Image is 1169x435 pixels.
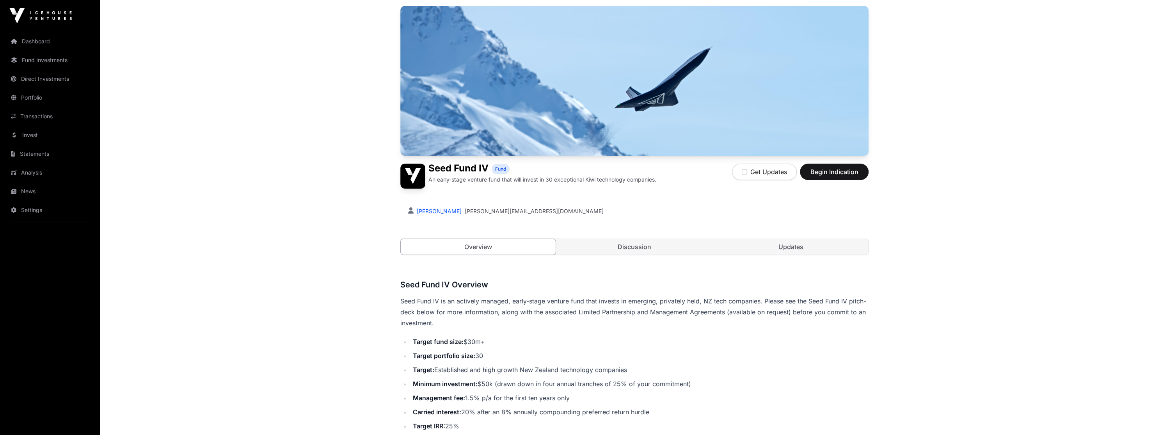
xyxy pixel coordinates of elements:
[400,6,869,156] img: Seed Fund IV
[713,239,868,255] a: Updates
[410,336,869,347] li: $30m+
[410,406,869,417] li: 20% after an 8% annually compounding preferred return hurdle
[400,164,425,189] img: Seed Fund IV
[410,392,869,403] li: 1.5% p/a for the first ten years only
[6,70,94,87] a: Direct Investments
[6,164,94,181] a: Analysis
[1130,398,1169,435] iframe: Chat Widget
[6,145,94,162] a: Statements
[465,207,604,215] a: [PERSON_NAME][EMAIL_ADDRESS][DOMAIN_NAME]
[6,33,94,50] a: Dashboard
[410,421,869,431] li: 25%
[6,52,94,69] a: Fund Investments
[6,127,94,144] a: Invest
[810,167,859,176] span: Begin Indication
[415,208,462,214] a: [PERSON_NAME]
[400,239,556,255] a: Overview
[428,176,656,184] p: An early-stage venture fund that will invest in 30 exceptional Kiwi technology companies.
[413,422,445,430] strong: Target IRR:
[732,164,797,180] button: Get Updates
[9,8,72,23] img: Icehouse Ventures Logo
[495,166,506,172] span: Fund
[401,239,868,255] nav: Tabs
[413,380,478,388] strong: Minimum investment:
[6,89,94,106] a: Portfolio
[413,352,475,360] strong: Target portfolio size:
[800,171,869,179] a: Begin Indication
[428,164,489,174] h1: Seed Fund IV
[400,296,869,328] p: Seed Fund IV is an actively managed, early-stage venture fund that invests in emerging, privately...
[413,366,434,374] strong: Target:
[413,394,465,402] strong: Management fee:
[400,278,869,291] h3: Seed Fund IV Overview
[800,164,869,180] button: Begin Indication
[410,364,869,375] li: Established and high growth New Zealand technology companies
[410,378,869,389] li: $50k (drawn down in four annual tranches of 25% of your commitment)
[6,201,94,219] a: Settings
[6,108,94,125] a: Transactions
[6,183,94,200] a: News
[413,408,461,416] strong: Carried interest:
[413,338,464,346] strong: Target fund size:
[557,239,712,255] a: Discussion
[410,350,869,361] li: 30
